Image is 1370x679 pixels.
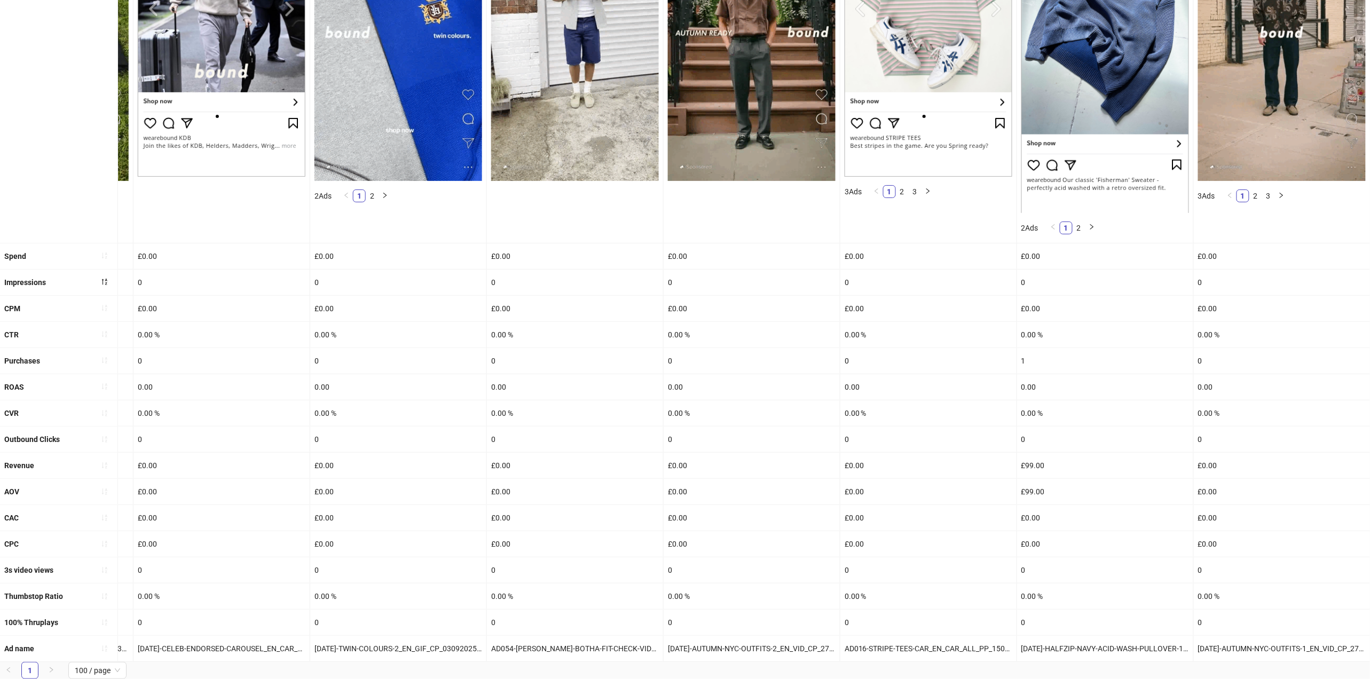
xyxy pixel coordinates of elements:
div: £0.00 [664,453,840,478]
div: 0 [840,270,1017,295]
div: 0.00 % [310,322,486,348]
li: 3 [1262,190,1275,202]
div: 0.00 % [487,400,663,426]
div: 0 [664,348,840,374]
div: 0.00 [1017,374,1193,400]
div: £0.00 [310,505,486,531]
div: £0.00 [310,296,486,321]
div: [DATE]-AUTUMN-NYC-OUTFITS-1_EN_VID_CP_27082025_M_CC_SC24_None_ [1194,636,1370,661]
b: Spend [4,252,26,260]
div: £0.00 [1017,531,1193,557]
div: £0.00 [310,243,486,269]
b: 100% Thruplays [4,618,58,627]
div: 0 [310,348,486,374]
div: 0 [840,348,1017,374]
div: Page Size [68,662,127,679]
a: 1 [353,190,365,202]
span: right [1089,224,1095,230]
b: Thumbstop Ratio [4,592,63,601]
div: 0 [487,610,663,635]
div: 0.00 [310,374,486,400]
button: right [922,185,934,198]
div: £0.00 [133,505,310,531]
li: 1 [883,185,896,198]
div: 0.00 % [1194,400,1370,426]
div: £0.00 [310,531,486,557]
span: sort-ascending [101,304,108,312]
span: sort-ascending [101,462,108,469]
span: left [1227,192,1233,199]
div: £99.00 [1017,479,1193,504]
button: left [1224,190,1237,202]
span: right [925,188,931,194]
div: 0 [1017,427,1193,452]
div: 0.00 % [1194,583,1370,609]
div: 0 [133,270,310,295]
div: 0 [840,557,1017,583]
a: 2 [366,190,378,202]
div: £0.00 [1194,296,1370,321]
div: 0 [1194,348,1370,374]
span: left [5,667,12,673]
div: 0 [133,610,310,635]
b: CAC [4,514,19,522]
li: Next Page [1085,222,1098,234]
div: £0.00 [840,243,1017,269]
button: left [1047,222,1060,234]
div: 0 [1017,270,1193,295]
span: left [873,188,880,194]
div: 0.00 % [487,583,663,609]
div: 0.00 [840,374,1017,400]
div: £0.00 [664,505,840,531]
a: 2 [1250,190,1262,202]
div: 0 [310,557,486,583]
div: 0.00 % [664,322,840,348]
div: £0.00 [487,453,663,478]
div: 0.00 % [1017,400,1193,426]
span: sort-descending [101,278,108,286]
span: sort-ascending [101,619,108,626]
span: 2 Ads [314,192,332,200]
li: 1 [353,190,366,202]
b: 3s video views [4,566,53,574]
div: 0.00 % [133,322,310,348]
div: 0.00 % [310,400,486,426]
div: 1 [1017,348,1193,374]
li: 2 [1249,190,1262,202]
div: 0 [664,270,840,295]
span: 3 Ads [1198,192,1215,200]
a: 1 [22,662,38,678]
div: [DATE]-AUTUMN-NYC-OUTFITS-2_EN_VID_CP_27082025_M_CC_SC24_None_ [664,636,840,661]
li: 1 [1060,222,1073,234]
div: 0 [664,610,840,635]
div: £0.00 [133,296,310,321]
b: Purchases [4,357,40,365]
span: sort-ascending [101,409,108,417]
b: CPM [4,304,20,313]
div: £0.00 [840,479,1017,504]
button: left [870,185,883,198]
li: Next Page [922,185,934,198]
b: CPC [4,540,19,548]
div: £0.00 [1194,505,1370,531]
div: 0.00 % [310,583,486,609]
div: 0 [1017,557,1193,583]
div: 0 [487,427,663,452]
div: £0.00 [1017,505,1193,531]
div: £0.00 [1194,243,1370,269]
div: £0.00 [1017,243,1193,269]
div: 0 [487,270,663,295]
button: right [43,662,60,679]
li: 3 [909,185,922,198]
span: sort-ascending [101,645,108,652]
b: CTR [4,330,19,339]
div: 0.00 [664,374,840,400]
div: £0.00 [487,296,663,321]
span: left [343,192,350,199]
span: right [48,667,54,673]
span: 2 Ads [1021,224,1038,232]
b: Outbound Clicks [4,435,60,444]
div: £0.00 [840,296,1017,321]
div: £0.00 [133,531,310,557]
a: 3 [1263,190,1274,202]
